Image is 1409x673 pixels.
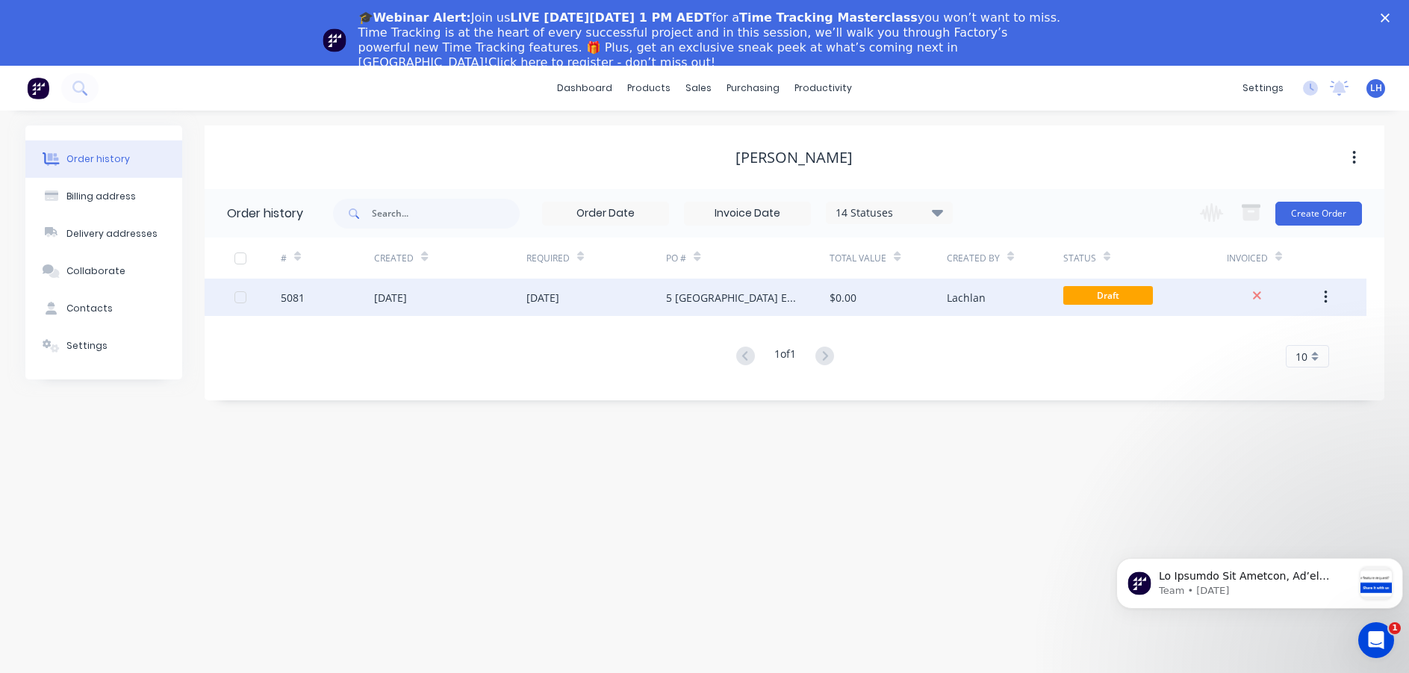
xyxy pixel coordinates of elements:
[678,77,719,99] div: sales
[719,77,787,99] div: purchasing
[358,10,1063,70] div: Join us for a you won’t want to miss. Time Tracking is at the heart of every successful project a...
[1063,252,1096,265] div: Status
[550,77,620,99] a: dashboard
[49,56,243,69] p: Message from Team, sent 2w ago
[666,290,800,306] div: 5 [GEOGRAPHIC_DATA] ENTRANCE
[25,252,182,290] button: Collaborate
[66,302,113,315] div: Contacts
[25,178,182,215] button: Billing address
[830,252,886,265] div: Total Value
[374,238,526,279] div: Created
[526,238,667,279] div: Required
[1227,238,1320,279] div: Invoiced
[947,238,1063,279] div: Created By
[227,205,303,223] div: Order history
[25,215,182,252] button: Delivery addresses
[947,290,986,306] div: Lachlan
[488,55,715,69] a: Click here to register - don’t miss out!
[66,227,158,241] div: Delivery addresses
[374,290,407,306] div: [DATE]
[374,252,414,265] div: Created
[510,10,712,25] b: LIVE [DATE][DATE] 1 PM AEDT
[27,77,49,99] img: Factory
[1063,286,1153,305] span: Draft
[281,290,305,306] div: 5081
[666,238,830,279] div: PO #
[666,252,686,265] div: PO #
[620,77,678,99] div: products
[787,77,859,99] div: productivity
[25,327,182,365] button: Settings
[830,290,856,306] div: $0.00
[1275,202,1362,226] button: Create Order
[323,28,346,52] img: Profile image for Team
[774,346,796,367] div: 1 of 1
[66,264,125,278] div: Collaborate
[66,152,130,166] div: Order history
[830,238,946,279] div: Total Value
[1063,238,1227,279] div: Status
[1227,252,1268,265] div: Invoiced
[25,140,182,178] button: Order history
[25,290,182,327] button: Contacts
[281,238,374,279] div: #
[1381,13,1396,22] div: Close
[66,190,136,203] div: Billing address
[1389,622,1401,634] span: 1
[543,202,668,225] input: Order Date
[947,252,1000,265] div: Created By
[1358,622,1394,658] iframe: Intercom live chat
[526,252,570,265] div: Required
[1235,77,1291,99] div: settings
[1110,528,1409,633] iframe: Intercom notifications message
[66,339,108,353] div: Settings
[685,202,810,225] input: Invoice Date
[1296,349,1307,365] span: 10
[1370,81,1382,95] span: LH
[526,290,559,306] div: [DATE]
[281,252,287,265] div: #
[735,149,853,167] div: [PERSON_NAME]
[739,10,918,25] b: Time Tracking Masterclass
[372,199,520,229] input: Search...
[827,205,952,221] div: 14 Statuses
[358,10,471,25] b: 🎓Webinar Alert:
